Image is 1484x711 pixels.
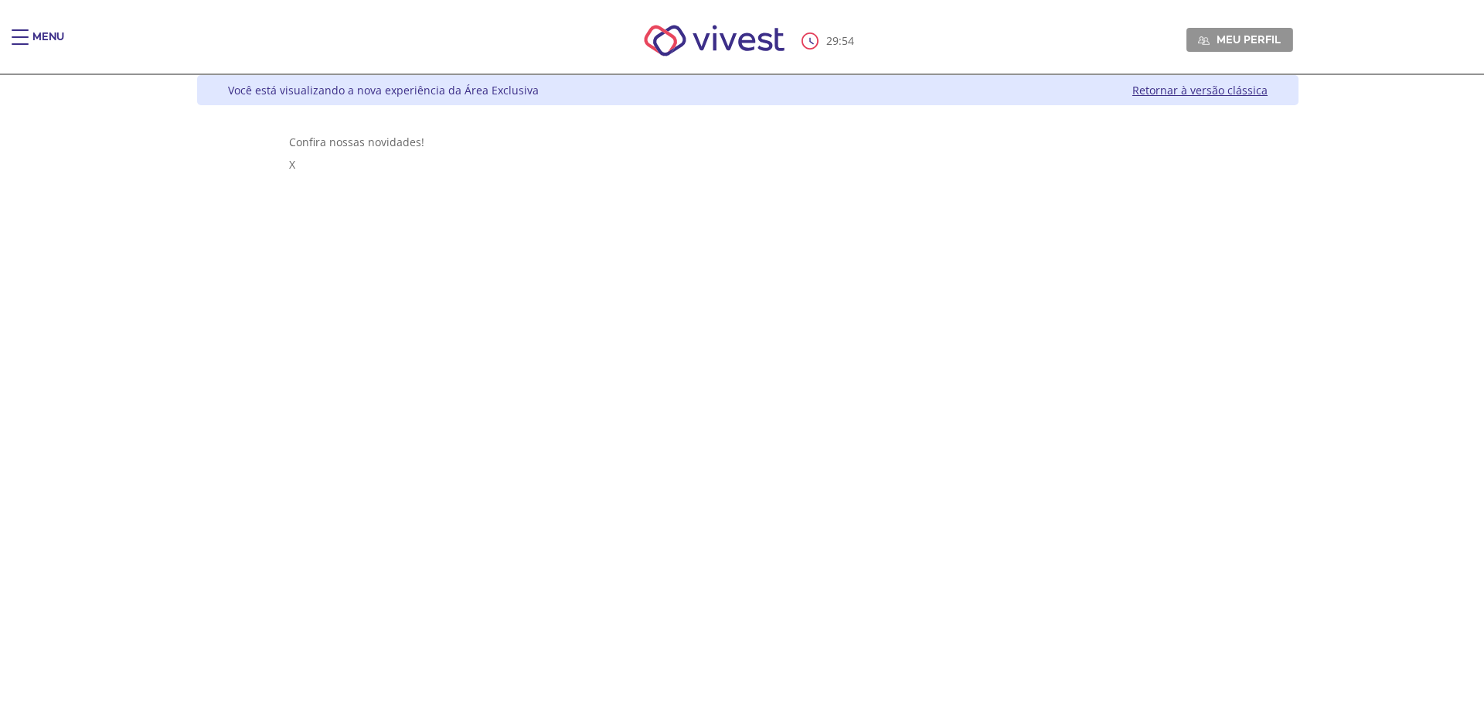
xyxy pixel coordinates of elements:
[1186,28,1293,51] a: Meu perfil
[1217,32,1281,46] span: Meu perfil
[1198,35,1210,46] img: Meu perfil
[185,75,1298,711] div: Vivest
[627,8,802,73] img: Vivest
[842,33,854,48] span: 54
[802,32,857,50] div: :
[32,29,64,60] div: Menu
[289,135,1207,149] div: Confira nossas novidades!
[826,33,839,48] span: 29
[228,83,539,97] div: Você está visualizando a nova experiência da Área Exclusiva
[1132,83,1268,97] a: Retornar à versão clássica
[289,157,295,172] span: X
